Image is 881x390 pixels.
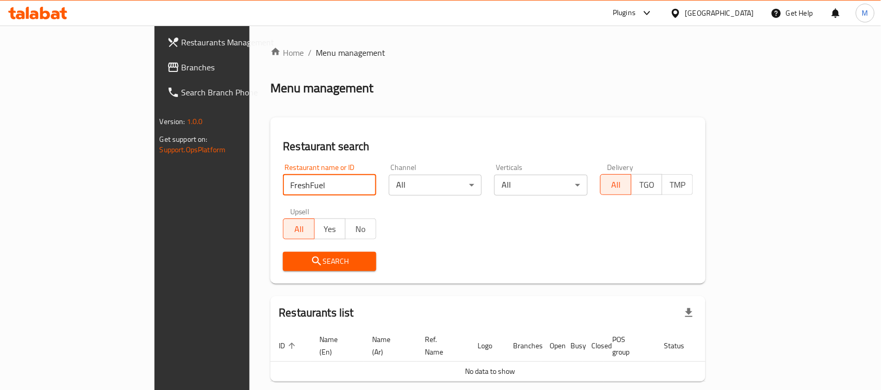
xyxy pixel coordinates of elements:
li: / [308,46,312,59]
button: TGO [631,174,662,195]
span: Name (Ar) [372,333,404,358]
span: Name (En) [319,333,351,358]
button: All [600,174,632,195]
label: Upsell [290,208,309,215]
div: All [494,175,588,196]
span: Yes [319,222,341,237]
a: Support.OpsPlatform [160,143,226,156]
button: Yes [314,218,346,239]
div: [GEOGRAPHIC_DATA] [685,7,754,19]
label: Delivery [608,164,634,171]
span: Status [664,339,698,352]
span: Menu management [316,46,385,59]
span: Search [291,255,368,268]
span: Branches [182,61,293,74]
span: Restaurants Management [182,36,293,48]
h2: Restaurants list [279,305,353,321]
span: Get support on: [160,132,208,146]
button: Search [283,252,376,271]
table: enhanced table [270,330,746,382]
th: Closed [583,330,604,362]
a: Branches [159,55,302,80]
button: All [283,218,314,239]
span: No data to show [466,364,516,378]
div: All [389,175,482,196]
a: Search Branch Phone [159,80,302,105]
span: TGO [636,177,658,192]
span: All [605,177,627,192]
h2: Menu management [270,80,373,96]
span: 1.0.0 [187,115,203,128]
th: Logo [469,330,505,362]
span: Version: [160,115,185,128]
span: Ref. Name [425,333,457,358]
h2: Restaurant search [283,139,693,154]
span: M [862,7,868,19]
div: Export file [676,300,701,325]
span: Search Branch Phone [182,86,293,99]
span: TMP [666,177,689,192]
span: All [288,222,310,237]
input: Search for restaurant name or ID.. [283,175,376,196]
span: POS group [612,333,643,358]
span: No [350,222,372,237]
th: Branches [505,330,541,362]
nav: breadcrumb [270,46,706,59]
th: Busy [562,330,583,362]
div: Plugins [613,7,636,19]
button: No [345,218,376,239]
span: ID [279,339,299,352]
th: Open [541,330,562,362]
button: TMP [662,174,693,195]
a: Restaurants Management [159,30,302,55]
